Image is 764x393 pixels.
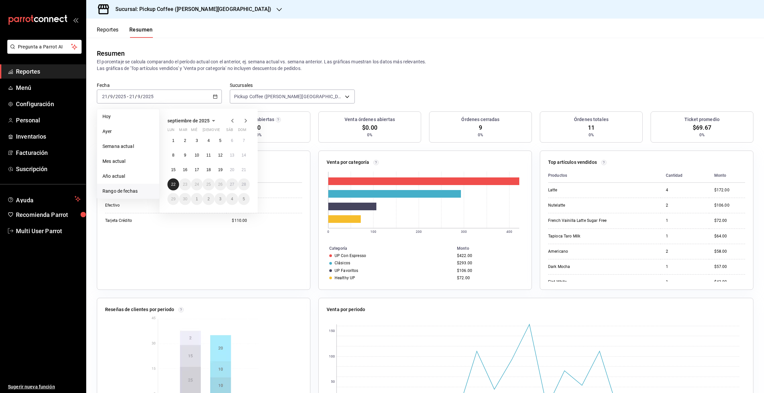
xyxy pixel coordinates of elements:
[335,253,366,258] div: UP Con Espresso
[171,197,175,201] abbr: 29 de septiembre de 2025
[666,218,704,224] div: 1
[143,94,154,99] input: ----
[196,197,198,201] abbr: 1 de octubre de 2025
[331,380,335,384] text: 50
[127,94,128,99] span: -
[506,230,512,233] text: 400
[548,168,661,183] th: Productos
[714,249,745,254] div: $58.00
[327,159,369,166] p: Venta por categoría
[184,153,186,158] abbr: 9 de septiembre de 2025
[195,182,199,187] abbr: 24 de septiembre de 2025
[179,128,187,135] abbr: martes
[238,149,250,161] button: 14 de septiembre de 2025
[110,94,113,99] input: --
[167,135,179,147] button: 1 de septiembre de 2025
[232,218,302,224] div: $110.00
[115,94,126,99] input: ----
[335,261,350,265] div: Clásicos
[230,153,234,158] abbr: 13 de septiembre de 2025
[548,159,597,166] p: Top artículos vendidos
[693,123,711,132] span: $69.67
[171,167,175,172] abbr: 15 de septiembre de 2025
[191,128,197,135] abbr: miércoles
[548,203,614,208] div: Nutelatte
[113,94,115,99] span: /
[709,168,745,183] th: Monto
[666,203,704,208] div: 2
[367,132,372,138] span: 0%
[16,227,81,235] span: Multi User Parrot
[574,116,608,123] h3: Órdenes totales
[16,83,81,92] span: Menú
[362,123,377,132] span: $0.00
[548,249,614,254] div: Americano
[105,306,174,313] p: Reseñas de clientes por periodo
[242,153,246,158] abbr: 14 de septiembre de 2025
[102,173,154,180] span: Año actual
[18,43,71,50] span: Pregunta a Parrot AI
[454,245,532,252] th: Monto
[183,182,187,187] abbr: 23 de septiembre de 2025
[548,233,614,239] div: Tapioca Taro Milk
[479,123,482,132] span: 9
[231,138,233,143] abbr: 6 de septiembre de 2025
[548,264,614,270] div: Dark Mocha
[461,116,499,123] h3: Órdenes cerradas
[714,264,745,270] div: $57.00
[215,178,226,190] button: 26 de septiembre de 2025
[167,149,179,161] button: 8 de septiembre de 2025
[179,149,191,161] button: 9 de septiembre de 2025
[218,182,223,187] abbr: 26 de septiembre de 2025
[226,178,238,190] button: 27 de septiembre de 2025
[329,329,335,333] text: 150
[129,94,135,99] input: --
[548,218,614,224] div: French Vainilla Latte Sugar Free
[231,197,233,201] abbr: 4 de octubre de 2025
[196,138,198,143] abbr: 3 de septiembre de 2025
[73,17,78,23] button: open_drawer_menu
[97,27,153,38] div: navigation tabs
[478,132,483,138] span: 0%
[184,138,186,143] abbr: 2 de septiembre de 2025
[203,164,214,176] button: 18 de septiembre de 2025
[102,158,154,165] span: Mes actual
[215,149,226,161] button: 12 de septiembre de 2025
[203,128,242,135] abbr: jueves
[16,116,81,125] span: Personal
[97,83,222,88] label: Fecha
[226,164,238,176] button: 20 de septiembre de 2025
[714,233,745,239] div: $64.00
[195,167,199,172] abbr: 17 de septiembre de 2025
[218,153,223,158] abbr: 12 de septiembre de 2025
[714,187,745,193] div: $172.00
[16,164,81,173] span: Suscripción
[666,279,704,285] div: 1
[141,94,143,99] span: /
[457,253,521,258] div: $422.00
[666,187,704,193] div: 4
[242,182,246,187] abbr: 28 de septiembre de 2025
[105,203,171,208] div: Efectivo
[97,58,753,72] p: El porcentaje se calcula comparando el período actual con el anterior, ej. semana actual vs. sema...
[230,167,234,172] abbr: 20 de septiembre de 2025
[191,178,203,190] button: 24 de septiembre de 2025
[238,128,246,135] abbr: domingo
[206,167,211,172] abbr: 18 de septiembre de 2025
[327,230,329,233] text: 0
[172,138,174,143] abbr: 1 de septiembre de 2025
[215,135,226,147] button: 5 de septiembre de 2025
[327,306,365,313] p: Venta por periodo
[589,132,594,138] span: 0%
[548,279,614,285] div: Flat White
[191,164,203,176] button: 17 de septiembre de 2025
[110,5,271,13] h3: Sucursal: Pickup Coffee ([PERSON_NAME][GEOGRAPHIC_DATA])
[102,113,154,120] span: Hoy
[183,167,187,172] abbr: 16 de septiembre de 2025
[16,67,81,76] span: Reportes
[226,128,233,135] abbr: sábado
[167,128,174,135] abbr: lunes
[370,230,376,233] text: 100
[183,197,187,201] abbr: 30 de septiembre de 2025
[105,218,171,224] div: Tarjeta Crédito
